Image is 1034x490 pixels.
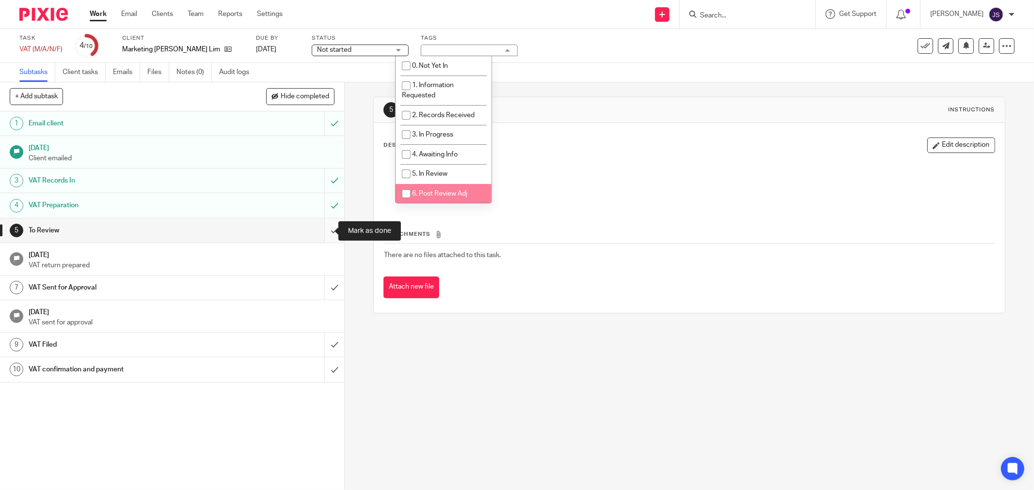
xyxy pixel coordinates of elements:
[63,63,106,82] a: Client tasks
[29,260,334,270] p: VAT return prepared
[266,88,334,105] button: Hide completed
[412,112,475,119] span: 2. Records Received
[29,198,220,213] h1: VAT Preparation
[383,276,439,298] button: Attach new file
[412,131,453,138] span: 3. In Progress
[113,63,140,82] a: Emails
[176,63,212,82] a: Notes (0)
[19,34,63,42] label: Task
[412,151,458,158] span: 4. Awaiting Info
[122,45,220,54] p: Marketing [PERSON_NAME] Limited
[257,9,283,19] a: Settings
[19,45,63,54] div: VAT (M/A/N/F)
[256,46,276,53] span: [DATE]
[10,281,23,294] div: 7
[121,9,137,19] a: Email
[402,82,454,99] span: 1. Information Requested
[19,8,68,21] img: Pixie
[29,141,334,153] h1: [DATE]
[29,173,220,188] h1: VAT Records In
[421,34,518,42] label: Tags
[10,224,23,237] div: 5
[10,338,23,352] div: 9
[80,40,93,51] div: 4
[988,7,1004,22] img: svg%3E
[29,318,334,327] p: VAT sent for approval
[949,106,995,114] div: Instructions
[699,12,786,20] input: Search
[10,117,23,130] div: 1
[147,63,169,82] a: Files
[927,138,995,153] button: Edit description
[90,9,107,19] a: Work
[29,305,334,317] h1: [DATE]
[84,44,93,49] small: /10
[256,34,300,42] label: Due by
[10,199,23,213] div: 4
[412,170,447,177] span: 5. In Review
[383,141,427,149] p: Description
[10,363,23,376] div: 10
[317,46,351,53] span: Not started
[19,63,55,82] a: Subtasks
[281,93,329,101] span: Hide completed
[29,337,220,352] h1: VAT Filed
[10,174,23,187] div: 3
[152,9,173,19] a: Clients
[29,153,334,163] p: Client emailed
[218,9,242,19] a: Reports
[10,88,63,105] button: + Add subtask
[412,62,448,69] span: 0. Not Yet In
[412,190,467,197] span: 6. Post Review Adj
[219,63,256,82] a: Audit logs
[384,231,430,237] span: Attachments
[29,248,334,260] h1: [DATE]
[839,11,876,17] span: Get Support
[122,34,244,42] label: Client
[29,280,220,295] h1: VAT Sent for Approval
[188,9,204,19] a: Team
[312,34,409,42] label: Status
[29,362,220,377] h1: VAT confirmation and payment
[384,252,501,259] span: There are no files attached to this task.
[404,105,710,115] h1: To Review
[29,116,220,131] h1: Email client
[930,9,984,19] p: [PERSON_NAME]
[29,223,220,238] h1: To Review
[383,102,399,118] div: 5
